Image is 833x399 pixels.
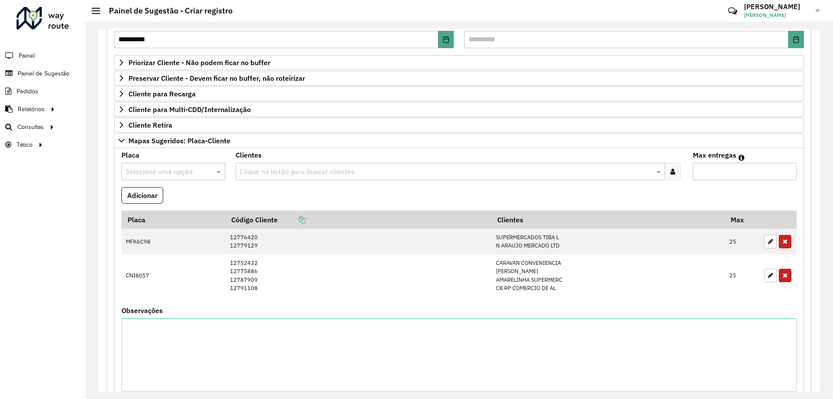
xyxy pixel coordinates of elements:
th: Código Cliente [226,211,492,229]
td: 25 [725,229,760,254]
span: Cliente Retira [128,122,172,129]
th: Clientes [492,211,725,229]
td: 12752432 12775886 12787909 12791108 [226,254,492,297]
span: Painel de Sugestão [18,69,69,78]
td: CNI8057 [121,254,226,297]
a: Cliente para Multi-CDD/Internalização [114,102,804,117]
td: MFK6C98 [121,229,226,254]
label: Placa [121,150,139,160]
span: Cliente para Multi-CDD/Internalização [128,106,251,113]
th: Max [725,211,760,229]
button: Choose Date [438,31,454,48]
h2: Painel de Sugestão - Criar registro [100,6,233,16]
td: 25 [725,254,760,297]
label: Clientes [236,150,262,160]
a: Copiar [278,215,305,224]
span: Priorizar Cliente - Não podem ficar no buffer [128,59,270,66]
a: Cliente para Recarga [114,86,804,101]
a: Contato Rápido [723,2,742,20]
a: Cliente Retira [114,118,804,132]
a: Priorizar Cliente - Não podem ficar no buffer [114,55,804,70]
em: Máximo de clientes que serão colocados na mesma rota com os clientes informados [738,154,744,161]
td: CARAVAN CONVENIENCIA [PERSON_NAME] AMARELINHA SUPERMERC CB RP COMERCIO DE AL [492,254,725,297]
span: [PERSON_NAME] [744,11,809,19]
span: Cliente para Recarga [128,90,196,97]
label: Max entregas [693,150,736,160]
label: Observações [121,305,163,316]
h3: [PERSON_NAME] [744,3,809,11]
th: Placa [121,211,226,229]
span: Mapas Sugeridos: Placa-Cliente [128,137,230,144]
span: Preservar Cliente - Devem ficar no buffer, não roteirizar [128,75,305,82]
a: Preservar Cliente - Devem ficar no buffer, não roteirizar [114,71,804,86]
span: Relatórios [18,105,45,114]
span: Consultas [17,122,44,132]
span: Pedidos [16,87,38,96]
button: Adicionar [121,187,163,204]
span: Tático [16,140,33,149]
button: Choose Date [788,31,804,48]
td: 12776420 12779129 [226,229,492,254]
span: Painel [19,51,35,60]
td: SUPERMERCADOS TIBA L N ARAUJO MERCADO LTD [492,229,725,254]
a: Mapas Sugeridos: Placa-Cliente [114,133,804,148]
